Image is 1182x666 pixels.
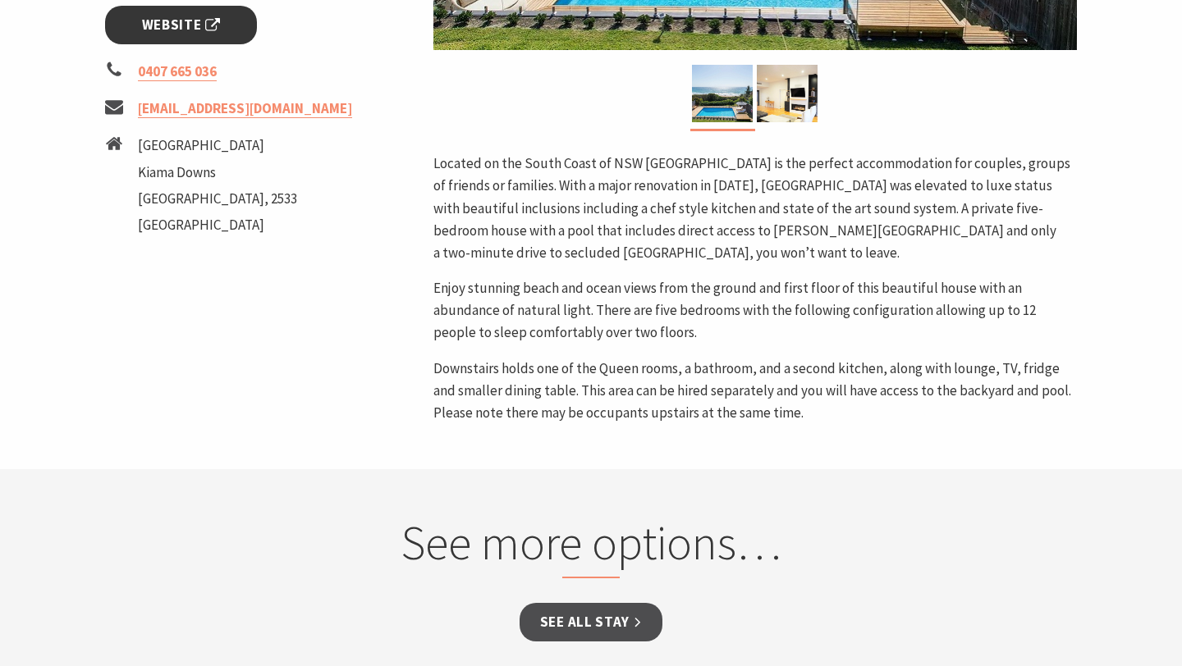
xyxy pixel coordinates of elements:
[142,14,221,36] span: Website
[433,359,1071,422] span: Downstairs holds one of the Queen rooms, a bathroom, and a second kitchen, along with lounge, TV,...
[138,214,297,236] li: [GEOGRAPHIC_DATA]
[138,62,217,81] a: 0407 665 036
[278,514,905,578] h2: See more options…
[433,154,1070,262] span: Located on the South Coast of NSW [GEOGRAPHIC_DATA] is the perfect accommodation for couples, gro...
[138,188,297,210] li: [GEOGRAPHIC_DATA], 2533
[105,6,257,44] a: Website
[520,603,662,641] a: See all Stay
[433,279,1036,341] span: Enjoy stunning beach and ocean views from the ground and first floor of this beautiful house with...
[138,99,352,118] a: [EMAIL_ADDRESS][DOMAIN_NAME]
[138,162,297,184] li: Kiama Downs
[138,135,297,157] li: [GEOGRAPHIC_DATA]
